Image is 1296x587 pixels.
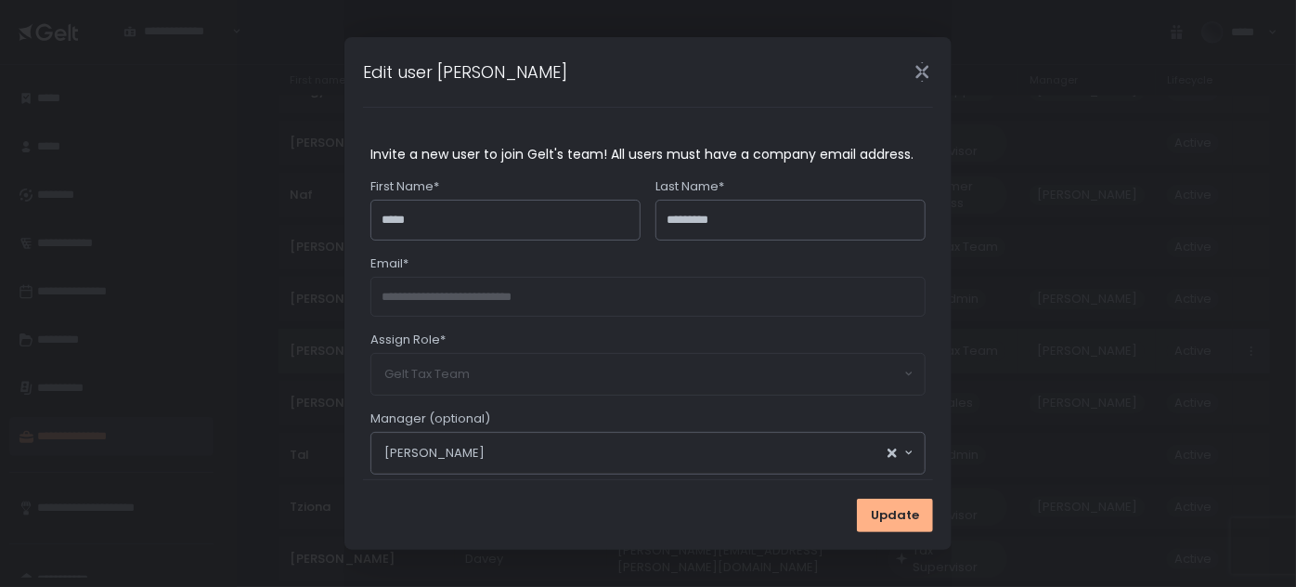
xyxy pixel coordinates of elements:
span: Assign Role* [370,332,446,348]
span: [PERSON_NAME] [384,444,485,463]
div: Search for option [371,433,925,474]
span: Update [871,507,919,524]
input: Search for option [485,444,886,463]
button: Clear Selected [888,449,897,458]
span: Manager (optional) [370,411,490,427]
span: First Name* [370,178,439,195]
span: Last Name* [655,178,724,195]
p: Invite a new user to join Gelt's team! All users must have a company email address. [370,145,926,163]
h1: Edit user [PERSON_NAME] [363,59,567,85]
span: Email* [370,255,408,272]
div: Close [892,61,952,83]
button: Update [857,499,933,532]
